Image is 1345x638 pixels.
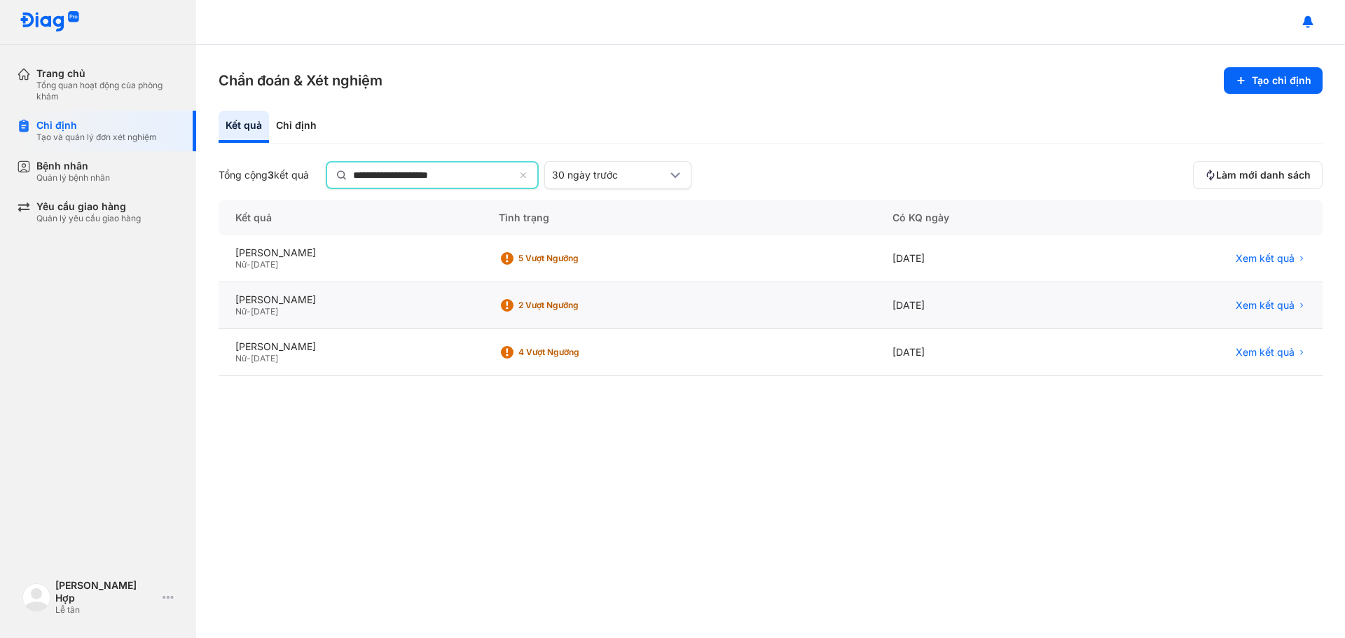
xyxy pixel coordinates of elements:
[482,200,876,235] div: Tình trạng
[251,259,278,270] span: [DATE]
[235,340,465,353] div: [PERSON_NAME]
[219,200,482,235] div: Kết quả
[55,604,157,616] div: Lễ tân
[876,235,1084,282] div: [DATE]
[36,80,179,102] div: Tổng quan hoạt động của phòng khám
[518,300,630,311] div: 2 Vượt ngưỡng
[36,213,141,224] div: Quản lý yêu cầu giao hàng
[1193,161,1323,189] button: Làm mới danh sách
[552,169,667,181] div: 30 ngày trước
[20,11,80,33] img: logo
[247,353,251,363] span: -
[269,111,324,143] div: Chỉ định
[22,583,50,611] img: logo
[36,200,141,213] div: Yêu cầu giao hàng
[268,169,274,181] span: 3
[1224,67,1323,94] button: Tạo chỉ định
[247,306,251,317] span: -
[1216,169,1311,181] span: Làm mới danh sách
[251,306,278,317] span: [DATE]
[251,353,278,363] span: [DATE]
[36,160,110,172] div: Bệnh nhân
[1236,299,1295,312] span: Xem kết quả
[518,347,630,358] div: 4 Vượt ngưỡng
[36,132,157,143] div: Tạo và quản lý đơn xét nghiệm
[876,329,1084,376] div: [DATE]
[518,253,630,264] div: 5 Vượt ngưỡng
[235,306,247,317] span: Nữ
[55,579,157,604] div: [PERSON_NAME] Hợp
[1236,252,1295,265] span: Xem kết quả
[219,111,269,143] div: Kết quả
[36,67,179,80] div: Trang chủ
[219,71,382,90] h3: Chẩn đoán & Xét nghiệm
[36,172,110,183] div: Quản lý bệnh nhân
[247,259,251,270] span: -
[876,200,1084,235] div: Có KQ ngày
[36,119,157,132] div: Chỉ định
[235,353,247,363] span: Nữ
[235,247,465,259] div: [PERSON_NAME]
[235,259,247,270] span: Nữ
[235,293,465,306] div: [PERSON_NAME]
[219,169,309,181] div: Tổng cộng kết quả
[876,282,1084,329] div: [DATE]
[1236,346,1295,359] span: Xem kết quả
